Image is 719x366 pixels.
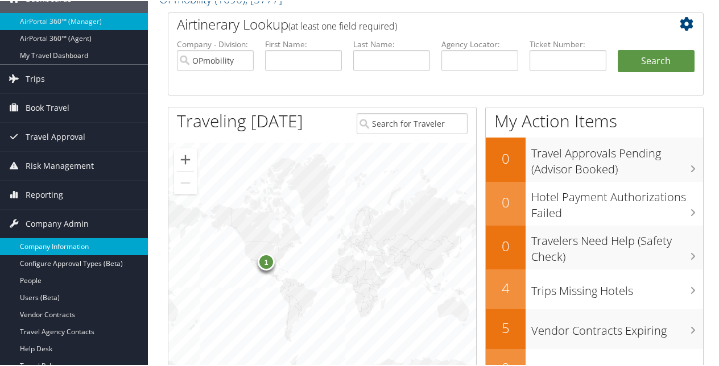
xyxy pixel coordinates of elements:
h3: Travelers Need Help (Safety Check) [531,226,703,264]
label: Ticket Number: [530,38,606,49]
div: 1 [258,252,275,269]
label: Company - Division: [177,38,254,49]
input: Search for Traveler [357,112,468,133]
span: Risk Management [26,151,94,179]
h3: Travel Approvals Pending (Advisor Booked) [531,139,703,176]
a: 0Travel Approvals Pending (Advisor Booked) [486,136,703,180]
span: Trips [26,64,45,92]
h2: Airtinerary Lookup [177,14,650,33]
label: Last Name: [353,38,430,49]
span: (at least one field required) [288,19,397,31]
a: 4Trips Missing Hotels [486,268,703,308]
label: First Name: [265,38,342,49]
button: Zoom in [174,147,197,170]
label: Agency Locator: [441,38,518,49]
a: 5Vendor Contracts Expiring [486,308,703,348]
h2: 5 [486,317,526,336]
a: 0Hotel Payment Authorizations Failed [486,181,703,224]
span: Company Admin [26,209,89,237]
button: Zoom out [174,170,197,193]
span: Reporting [26,180,63,208]
a: 0Travelers Need Help (Safety Check) [486,224,703,268]
h2: 0 [486,235,526,255]
span: Travel Approval [26,122,85,150]
h1: Traveling [DATE] [177,108,303,132]
button: Search [618,49,695,72]
h3: Hotel Payment Authorizations Failed [531,182,703,220]
h2: 0 [486,192,526,211]
h2: 4 [486,277,526,297]
h3: Vendor Contracts Expiring [531,316,703,338]
h1: My Action Items [486,108,703,132]
h3: Trips Missing Hotels [531,276,703,298]
h2: 0 [486,148,526,167]
span: Book Travel [26,93,69,121]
